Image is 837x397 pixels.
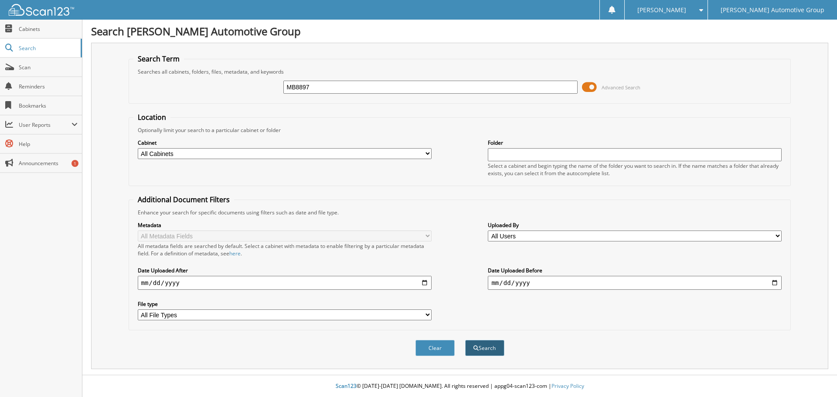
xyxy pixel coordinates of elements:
[133,209,786,216] div: Enhance your search for specific documents using filters such as date and file type.
[793,355,837,397] iframe: Chat Widget
[138,139,432,146] label: Cabinet
[19,140,78,148] span: Help
[415,340,455,356] button: Clear
[488,221,782,229] label: Uploaded By
[91,24,828,38] h1: Search [PERSON_NAME] Automotive Group
[138,221,432,229] label: Metadata
[82,376,837,397] div: © [DATE]-[DATE] [DOMAIN_NAME]. All rights reserved | appg04-scan123-com |
[138,276,432,290] input: start
[19,159,78,167] span: Announcements
[133,112,170,122] legend: Location
[19,102,78,109] span: Bookmarks
[133,68,786,75] div: Searches all cabinets, folders, files, metadata, and keywords
[19,25,78,33] span: Cabinets
[602,84,640,91] span: Advanced Search
[19,83,78,90] span: Reminders
[551,382,584,390] a: Privacy Policy
[465,340,504,356] button: Search
[138,267,432,274] label: Date Uploaded After
[488,276,782,290] input: end
[9,4,74,16] img: scan123-logo-white.svg
[19,44,76,52] span: Search
[488,162,782,177] div: Select a cabinet and begin typing the name of the folder you want to search in. If the name match...
[336,382,357,390] span: Scan123
[138,242,432,257] div: All metadata fields are searched by default. Select a cabinet with metadata to enable filtering b...
[71,160,78,167] div: 1
[133,195,234,204] legend: Additional Document Filters
[488,139,782,146] label: Folder
[721,7,824,13] span: [PERSON_NAME] Automotive Group
[19,64,78,71] span: Scan
[637,7,686,13] span: [PERSON_NAME]
[138,300,432,308] label: File type
[488,267,782,274] label: Date Uploaded Before
[133,126,786,134] div: Optionally limit your search to a particular cabinet or folder
[19,121,71,129] span: User Reports
[229,250,241,257] a: here
[133,54,184,64] legend: Search Term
